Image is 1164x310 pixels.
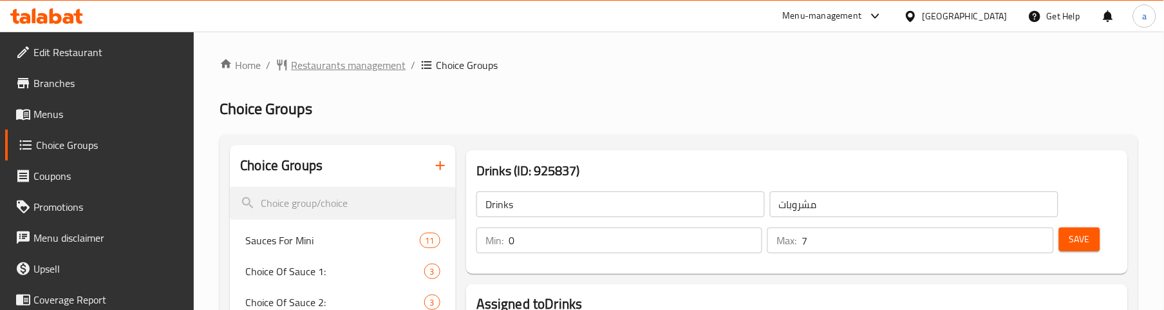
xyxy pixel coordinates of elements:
span: a [1142,9,1147,23]
a: Home [220,57,261,73]
span: Menu disclaimer [33,230,184,246]
div: [GEOGRAPHIC_DATA] [923,9,1008,23]
li: / [266,57,270,73]
a: Coupons [5,160,194,191]
span: Coupons [33,168,184,184]
p: Max: [776,233,796,248]
nav: breadcrumb [220,57,1138,73]
a: Upsell [5,253,194,284]
span: Choice Of Sauce 1: [245,264,424,279]
div: Choices [424,295,440,310]
span: Menus [33,106,184,122]
span: Save [1069,231,1090,247]
span: Upsell [33,261,184,276]
span: Branches [33,75,184,91]
button: Save [1059,228,1100,251]
span: Choice Of Sauce 2: [245,295,424,310]
div: Menu-management [783,8,862,24]
p: Min: [485,233,503,248]
input: search [230,187,456,220]
div: Sauces For Mini11 [230,225,456,256]
a: Promotions [5,191,194,222]
a: Choice Groups [5,130,194,160]
span: 3 [425,266,440,278]
a: Menus [5,99,194,130]
span: Choice Groups [220,94,312,123]
div: Choice Of Sauce 1:3 [230,256,456,287]
a: Restaurants management [276,57,406,73]
span: Promotions [33,199,184,215]
span: Sauces For Mini [245,233,419,248]
h2: Choice Groups [240,156,323,175]
span: 3 [425,296,440,309]
span: Choice Groups [36,137,184,153]
div: Choices [420,233,440,248]
span: 11 [420,235,440,247]
div: Choices [424,264,440,279]
a: Menu disclaimer [5,222,194,253]
a: Branches [5,68,194,99]
span: Restaurants management [291,57,406,73]
span: Coverage Report [33,292,184,307]
span: Choice Groups [436,57,498,73]
a: Edit Restaurant [5,37,194,68]
li: / [411,57,415,73]
h3: Drinks (ID: 925837) [476,160,1118,181]
span: Edit Restaurant [33,44,184,60]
